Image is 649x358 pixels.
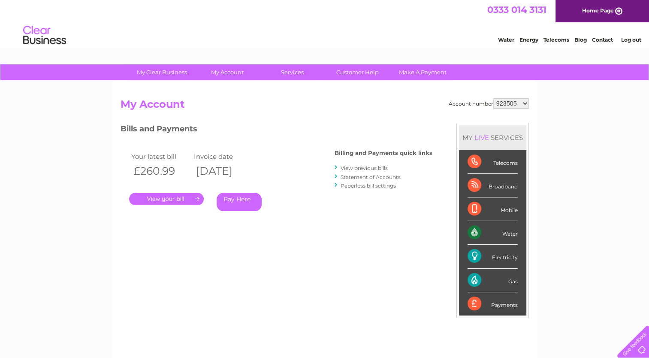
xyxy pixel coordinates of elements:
td: Invoice date [192,151,254,162]
h2: My Account [121,98,529,115]
a: Services [257,64,328,80]
div: Mobile [468,197,518,221]
a: My Clear Business [127,64,197,80]
div: Account number [449,98,529,109]
div: Gas [468,269,518,292]
img: logo.png [23,22,66,49]
a: Customer Help [322,64,393,80]
div: Water [468,221,518,245]
a: Contact [592,36,613,43]
a: Make A Payment [387,64,458,80]
div: LIVE [473,133,491,142]
div: Telecoms [468,150,518,174]
a: Telecoms [543,36,569,43]
a: Statement of Accounts [341,174,401,180]
a: Blog [574,36,587,43]
a: View previous bills [341,165,388,171]
div: MY SERVICES [459,125,526,150]
a: 0333 014 3131 [487,4,546,15]
a: Log out [621,36,641,43]
a: Pay Here [217,193,262,211]
h3: Bills and Payments [121,123,432,138]
a: Energy [519,36,538,43]
h4: Billing and Payments quick links [335,150,432,156]
td: Your latest bill [129,151,192,162]
a: . [129,193,204,205]
th: £260.99 [129,162,192,180]
div: Broadband [468,174,518,197]
a: Water [498,36,514,43]
div: Electricity [468,245,518,268]
a: My Account [192,64,263,80]
div: Clear Business is a trading name of Verastar Limited (registered in [GEOGRAPHIC_DATA] No. 3667643... [122,5,528,42]
a: Paperless bill settings [341,182,396,189]
div: Payments [468,292,518,316]
th: [DATE] [192,162,254,180]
